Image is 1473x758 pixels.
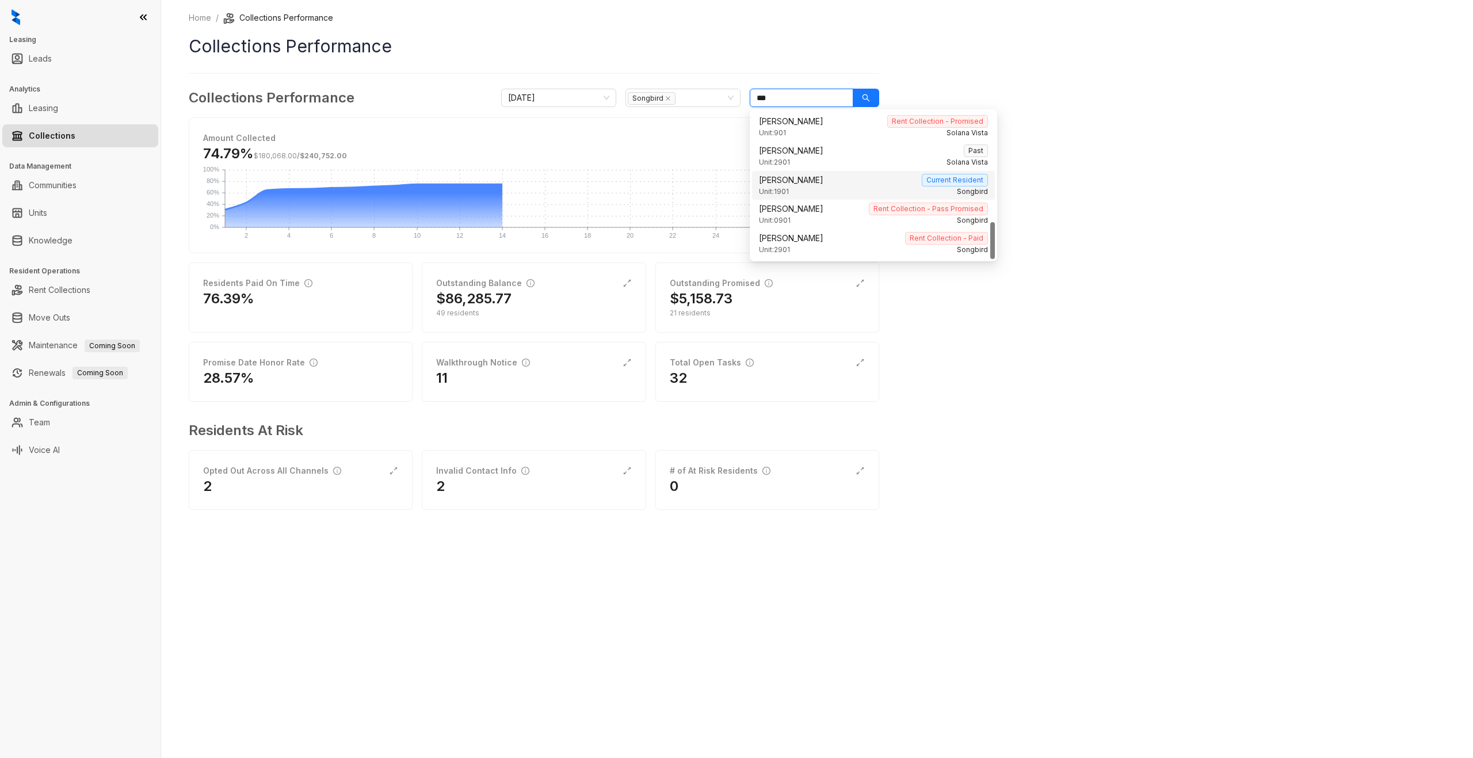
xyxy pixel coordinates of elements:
a: Leads [29,47,52,70]
span: info-circle [526,279,535,287]
li: Collections [2,124,158,147]
text: 100% [203,166,219,173]
div: Opted Out Across All Channels [203,464,341,477]
text: 2 [245,232,248,239]
li: Units [2,201,158,224]
h3: Resident Operations [9,266,161,276]
span: Unit: 2901 [759,245,790,256]
h2: 11 [436,369,448,387]
text: 60% [207,189,219,196]
span: close [665,96,671,101]
li: Renewals [2,361,158,384]
a: Communities [29,174,77,197]
text: 14 [499,232,506,239]
a: Leasing [29,97,58,120]
text: 22 [669,232,676,239]
a: Team [29,411,50,434]
li: Collections Performance [223,12,333,24]
span: / [254,151,347,160]
h2: 76.39% [203,290,254,308]
span: info-circle [765,279,773,287]
span: info-circle [522,359,530,367]
div: Walkthrough Notice [436,356,530,369]
span: expand-alt [856,358,865,367]
span: [PERSON_NAME] [759,115,823,128]
text: 80% [207,177,219,184]
span: Unit: 1901 [759,186,789,197]
span: expand-alt [856,279,865,288]
div: 21 residents [670,308,865,318]
span: info-circle [746,359,754,367]
span: info-circle [521,467,529,475]
span: Rent Collection - Pass Promised [869,203,988,215]
span: Songbird [957,245,988,256]
span: $240,752.00 [300,151,347,160]
span: info-circle [762,467,770,475]
span: Solana Vista [947,128,988,139]
span: Unit: 901 [759,128,786,139]
li: Maintenance [2,334,158,357]
span: info-circle [310,359,318,367]
span: Rent Collection - Paid [905,232,988,245]
li: Team [2,411,158,434]
li: Leads [2,47,158,70]
h2: 32 [670,369,687,387]
h2: 2 [203,477,212,496]
span: Unit: 0901 [759,215,791,226]
span: info-circle [304,279,312,287]
h1: Collections Performance [189,33,879,59]
div: Outstanding Promised [670,277,773,290]
h3: Residents At Risk [189,420,870,441]
li: Knowledge [2,229,158,252]
li: Leasing [2,97,158,120]
span: Songbird [957,186,988,197]
h2: 0 [670,477,678,496]
h2: $5,158.73 [670,290,732,308]
span: Songbird [957,215,988,226]
span: info-circle [333,467,341,475]
span: Rent Collection - Promised [887,115,988,128]
span: Coming Soon [72,367,128,379]
span: expand-alt [623,279,632,288]
span: expand-alt [856,466,865,475]
li: Move Outs [2,306,158,329]
li: / [216,12,219,24]
span: [PERSON_NAME] [759,203,823,215]
a: Move Outs [29,306,70,329]
span: Coming Soon [85,340,140,352]
text: 4 [287,232,291,239]
text: 8 [372,232,376,239]
text: 6 [330,232,333,239]
a: Home [186,12,213,24]
span: Solana Vista [947,157,988,168]
div: # of At Risk Residents [670,464,770,477]
text: 20 [627,232,634,239]
li: Communities [2,174,158,197]
a: Voice AI [29,439,60,462]
text: 20% [207,212,219,219]
span: [PERSON_NAME] [759,144,823,157]
img: logo [12,9,20,25]
a: Collections [29,124,75,147]
h3: Collections Performance [189,87,354,108]
a: Knowledge [29,229,72,252]
text: 18 [584,232,591,239]
h3: Data Management [9,161,161,172]
h3: 74.79% [203,144,347,163]
div: Total Open Tasks [670,356,754,369]
div: Residents Paid On Time [203,277,312,290]
span: Songbird [628,92,676,105]
span: October 2025 [508,89,609,106]
div: Outstanding Balance [436,277,535,290]
span: [PERSON_NAME] [759,174,823,186]
text: 12 [456,232,463,239]
span: expand-alt [623,466,632,475]
text: 16 [541,232,548,239]
strong: Amount Collected [203,133,276,143]
h2: 28.57% [203,369,254,387]
text: 40% [207,200,219,207]
li: Rent Collections [2,279,158,302]
span: $180,068.00 [254,151,297,160]
h2: 2 [436,477,445,496]
span: Unit: 2901 [759,157,790,168]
